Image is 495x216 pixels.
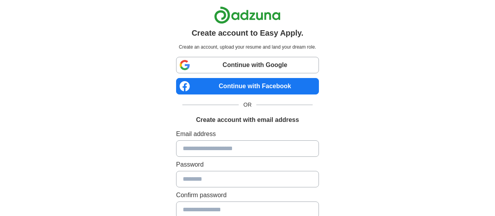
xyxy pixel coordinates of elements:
label: Email address [176,129,319,139]
label: Password [176,160,319,169]
span: OR [239,101,256,109]
h1: Create account with email address [196,115,299,125]
img: Adzuna logo [214,6,281,24]
label: Confirm password [176,191,319,200]
a: Continue with Facebook [176,78,319,94]
p: Create an account, upload your resume and land your dream role. [178,44,317,51]
a: Continue with Google [176,57,319,73]
h1: Create account to Easy Apply. [192,27,304,39]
